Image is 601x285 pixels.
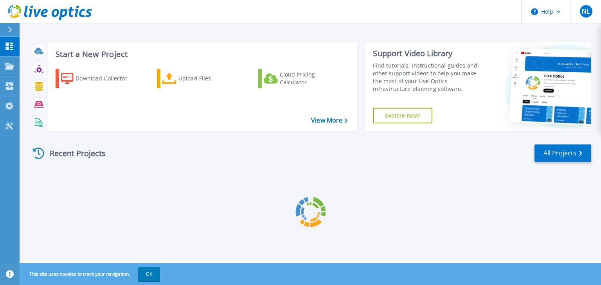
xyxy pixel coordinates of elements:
[76,71,138,86] div: Download Collector
[157,69,244,88] a: Upload Files
[22,267,160,281] span: This site uses cookies to track your navigation.
[373,62,486,93] div: Find tutorials, instructional guides and other support videos to help you make the most of your L...
[582,8,590,14] span: NL
[373,48,486,59] div: Support Video Library
[258,69,345,88] a: Cloud Pricing Calculator
[280,71,342,86] div: Cloud Pricing Calculator
[178,71,241,86] div: Upload Files
[311,117,347,124] a: View More
[56,69,143,88] a: Download Collector
[534,144,591,162] a: All Projects
[138,267,160,281] button: OK
[373,108,432,123] a: Explore Now!
[30,144,116,163] div: Recent Projects
[56,50,347,59] h3: Start a New Project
